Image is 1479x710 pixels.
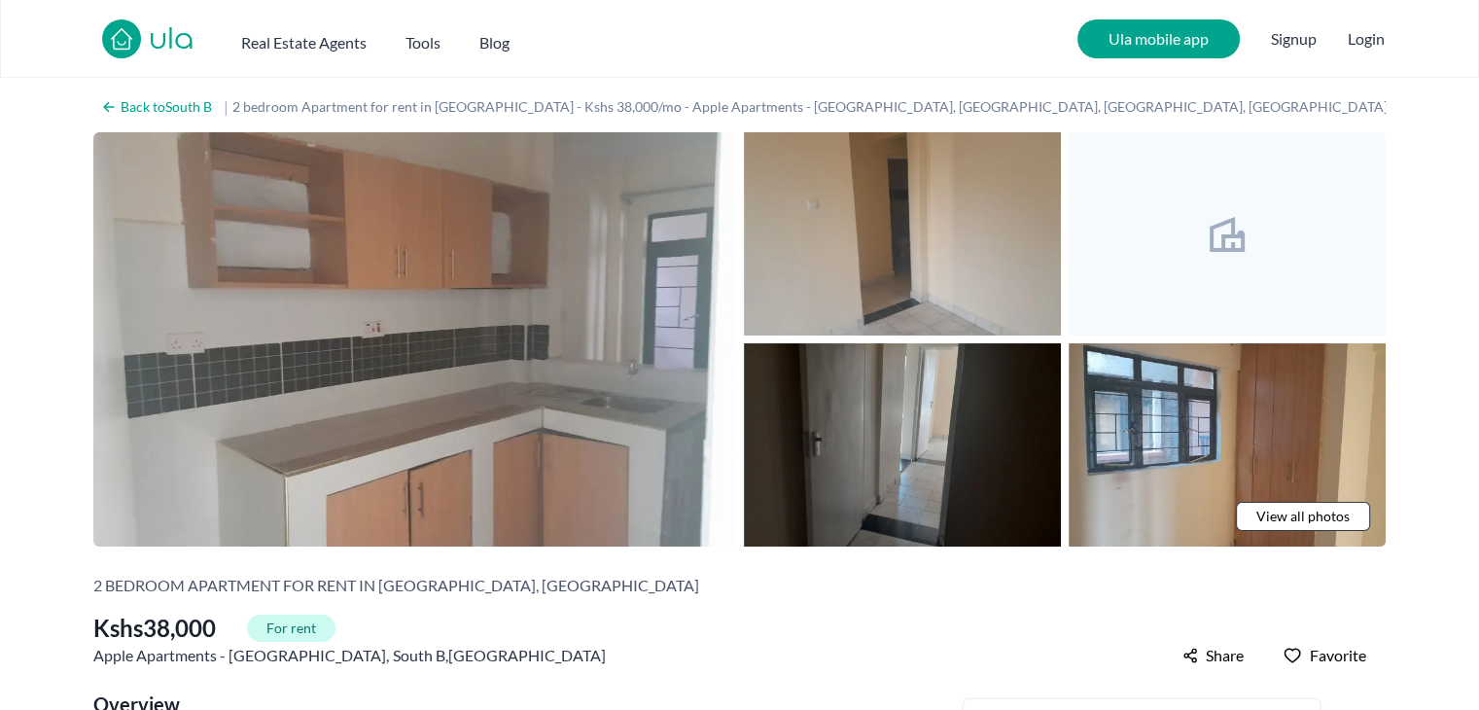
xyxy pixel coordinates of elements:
[1256,507,1350,526] span: View all photos
[121,97,212,117] h2: Back to South B
[1077,19,1240,58] a: Ula mobile app
[93,93,220,121] a: Back toSouth B
[405,23,440,54] button: Tools
[744,132,1061,336] img: 2 bedroom Apartment for rent in South B - Kshs 38,000/mo - around Apple Apartments - South B, Shi...
[93,574,699,597] h2: 2 bedroom Apartment for rent in [GEOGRAPHIC_DATA], [GEOGRAPHIC_DATA]
[232,97,1407,117] h1: 2 bedroom Apartment for rent in [GEOGRAPHIC_DATA] - Kshs 38,000/mo - Apple Apartments - [GEOGRAPH...
[1348,27,1385,51] button: Login
[1206,644,1244,667] span: Share
[241,23,548,54] nav: Main
[479,23,510,54] a: Blog
[1310,644,1366,667] span: Favorite
[241,23,367,54] button: Real Estate Agents
[1069,132,1386,336] img: 2 bedroom Apartment for rent in South B - Kshs 38,000/mo - around Apple Apartments - South B, Shi...
[405,31,440,54] h2: Tools
[93,613,216,644] span: Kshs 38,000
[744,343,1061,547] img: 2 bedroom Apartment for rent in South B - Kshs 38,000/mo - around Apple Apartments - South B, Shi...
[149,23,194,58] a: ula
[224,95,229,119] span: |
[1069,343,1386,547] img: 2 bedroom Apartment for rent in South B - Kshs 38,000/mo - around Apple Apartments - South B, Shi...
[1236,502,1370,531] a: View all photos
[1271,19,1317,58] span: Signup
[93,132,736,547] img: 2 bedroom Apartment for rent in South B - Kshs 38,000/mo - around Apple Apartments - South B, Shi...
[479,31,510,54] h2: Blog
[241,31,367,54] h2: Real Estate Agents
[93,644,606,667] span: Apple Apartments - [GEOGRAPHIC_DATA] , , [GEOGRAPHIC_DATA]
[393,644,445,667] a: South B
[247,615,335,642] span: For rent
